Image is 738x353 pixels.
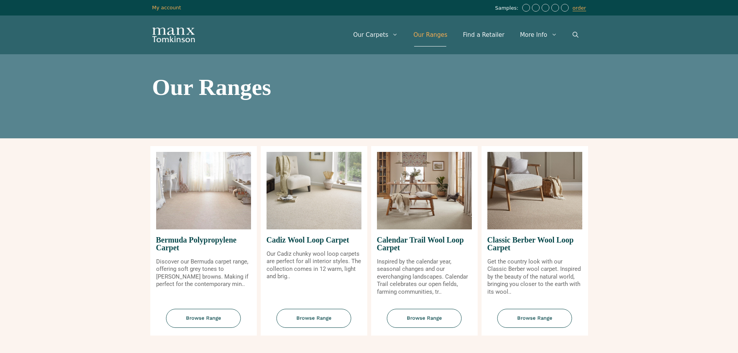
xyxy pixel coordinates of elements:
nav: Primary [346,23,586,46]
span: Browse Range [166,309,241,328]
span: Browse Range [497,309,572,328]
a: Browse Range [482,309,588,336]
p: Get the country look with our Classic Berber wool carpet. Inspired by the beauty of the natural w... [487,258,582,296]
span: Classic Berber Wool Loop Carpet [487,229,582,258]
a: My account [152,5,181,10]
a: More Info [512,23,564,46]
span: Calendar Trail Wool Loop Carpet [377,229,472,258]
p: Our Cadiz chunky wool loop carpets are perfect for all interior styles. The collection comes in 1... [267,250,361,281]
img: Manx Tomkinson [152,28,195,42]
span: Browse Range [387,309,462,328]
h1: Our Ranges [152,76,586,99]
img: Calendar Trail Wool Loop Carpet [377,152,472,229]
p: Inspired by the calendar year, seasonal changes and our everchanging landscapes. Calendar Trail c... [377,258,472,296]
a: Our Ranges [406,23,455,46]
a: Browse Range [150,309,257,336]
img: Classic Berber Wool Loop Carpet [487,152,582,229]
a: Find a Retailer [455,23,512,46]
a: Browse Range [371,309,478,336]
a: Our Carpets [346,23,406,46]
img: Cadiz Wool Loop Carpet [267,152,361,229]
a: Browse Range [261,309,367,336]
a: Open Search Bar [565,23,586,46]
span: Bermuda Polypropylene Carpet [156,229,251,258]
img: Bermuda Polypropylene Carpet [156,152,251,229]
p: Discover our Bermuda carpet range, offering soft grey tones to [PERSON_NAME] browns. Making if pe... [156,258,251,288]
span: Browse Range [277,309,351,328]
a: order [573,5,586,11]
span: Cadiz Wool Loop Carpet [267,229,361,250]
span: Samples: [495,5,520,12]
